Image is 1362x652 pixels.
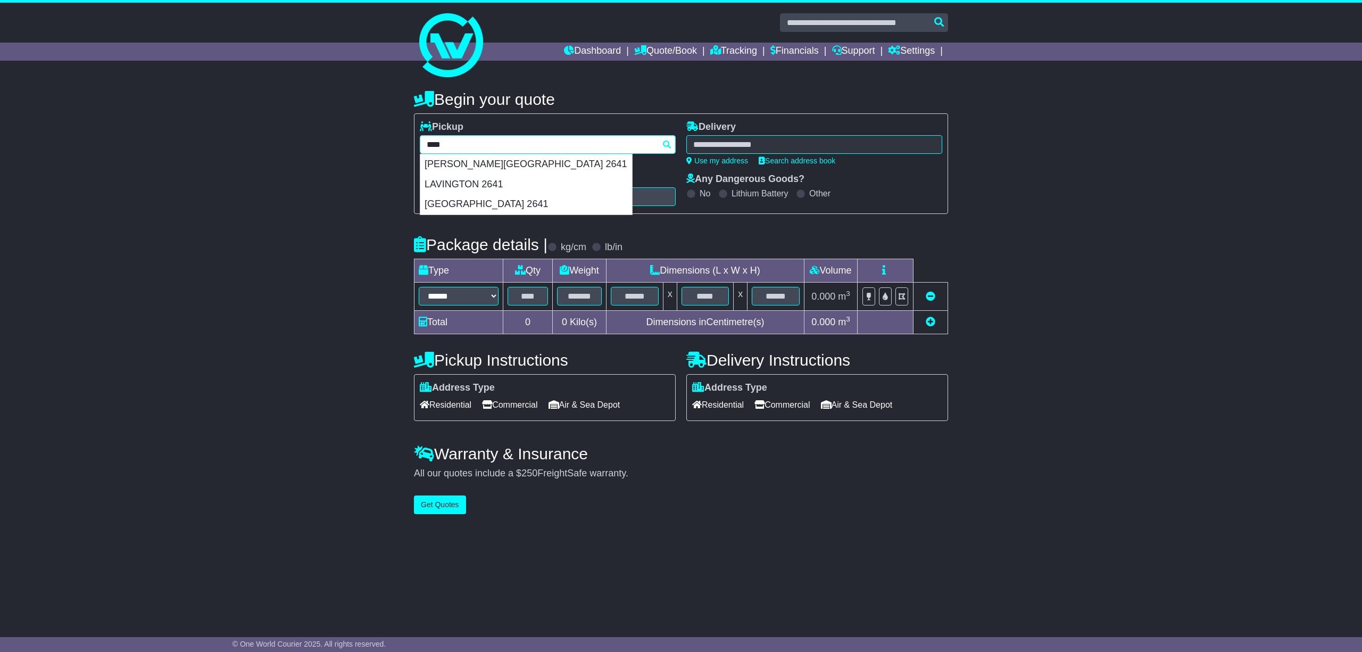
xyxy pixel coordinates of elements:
[663,283,677,311] td: x
[561,242,586,253] label: kg/cm
[420,135,676,154] typeahead: Please provide city
[759,156,835,165] a: Search address book
[414,311,503,334] td: Total
[549,397,620,413] span: Air & Sea Depot
[926,291,935,302] a: Remove this item
[686,174,804,185] label: Any Dangerous Goods?
[809,188,831,199] label: Other
[420,175,632,195] div: LAVINGTON 2641
[414,351,676,369] h4: Pickup Instructions
[838,317,850,327] span: m
[821,397,893,413] span: Air & Sea Depot
[686,351,948,369] h4: Delivery Instructions
[804,259,857,283] td: Volume
[482,397,537,413] span: Commercial
[811,317,835,327] span: 0.000
[692,382,767,394] label: Address Type
[686,156,748,165] a: Use my address
[846,290,850,298] sup: 3
[564,43,621,61] a: Dashboard
[811,291,835,302] span: 0.000
[605,242,622,253] label: lb/in
[414,468,948,480] div: All our quotes include a $ FreightSafe warranty.
[553,311,607,334] td: Kilo(s)
[420,121,463,133] label: Pickup
[414,90,948,108] h4: Begin your quote
[838,291,850,302] span: m
[503,311,553,334] td: 0
[700,188,710,199] label: No
[503,259,553,283] td: Qty
[414,496,466,514] button: Get Quotes
[414,236,547,253] h4: Package details |
[420,397,471,413] span: Residential
[420,382,495,394] label: Address Type
[553,259,607,283] td: Weight
[606,259,804,283] td: Dimensions (L x W x H)
[686,121,736,133] label: Delivery
[414,259,503,283] td: Type
[634,43,697,61] a: Quote/Book
[420,154,632,175] div: [PERSON_NAME][GEOGRAPHIC_DATA] 2641
[710,43,757,61] a: Tracking
[562,317,567,327] span: 0
[770,43,819,61] a: Financials
[414,445,948,463] h4: Warranty & Insurance
[754,397,810,413] span: Commercial
[692,397,744,413] span: Residential
[606,311,804,334] td: Dimensions in Centimetre(s)
[420,194,632,214] div: [GEOGRAPHIC_DATA] 2641
[926,317,935,327] a: Add new item
[232,640,386,648] span: © One World Courier 2025. All rights reserved.
[832,43,875,61] a: Support
[734,283,748,311] td: x
[846,315,850,323] sup: 3
[521,468,537,478] span: 250
[888,43,935,61] a: Settings
[732,188,788,199] label: Lithium Battery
